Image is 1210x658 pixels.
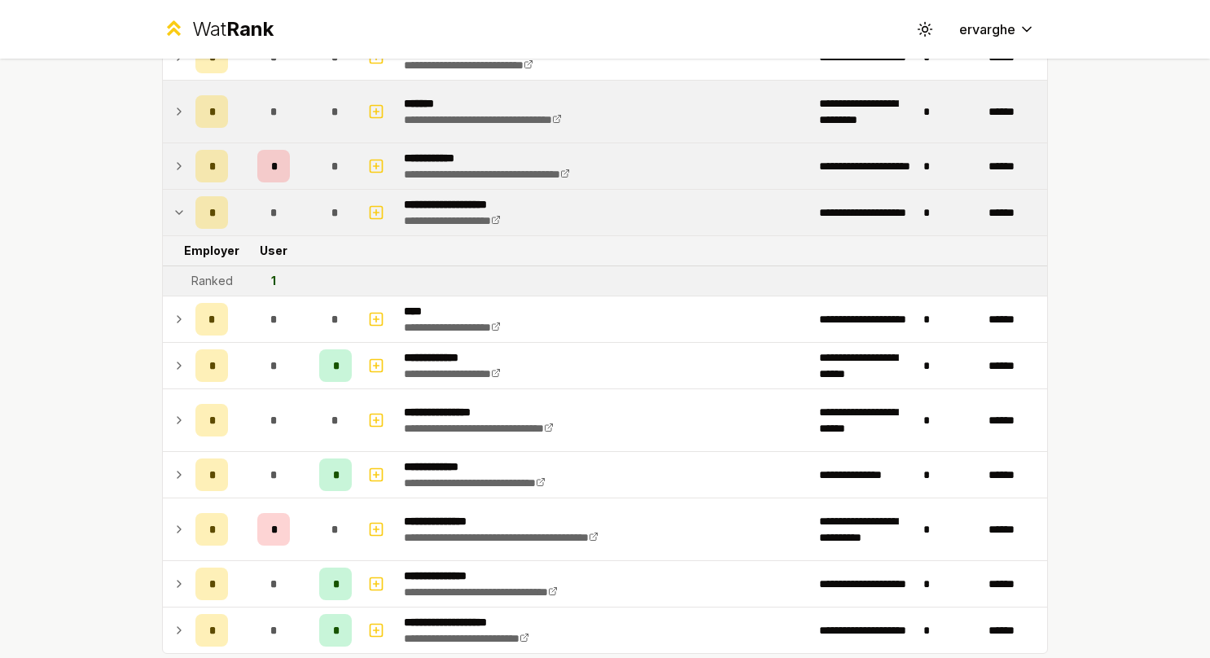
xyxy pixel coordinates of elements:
div: Wat [192,16,274,42]
span: ervarghe [959,20,1015,39]
div: Ranked [191,273,233,289]
button: ervarghe [946,15,1048,44]
a: WatRank [162,16,274,42]
td: Employer [189,236,235,265]
td: User [235,236,313,265]
div: 1 [271,273,276,289]
span: Rank [226,17,274,41]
